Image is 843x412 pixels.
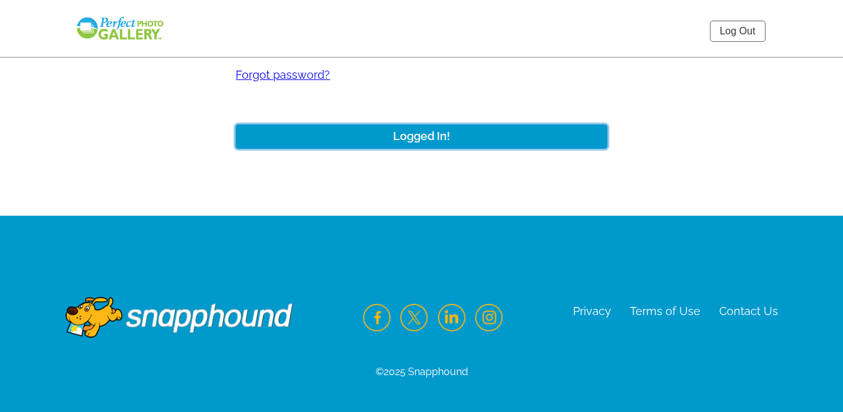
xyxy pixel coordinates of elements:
div: ©2025 Snapphound [66,363,778,381]
a: Log Out [710,21,766,42]
a: Contact Us [719,304,778,318]
button: Logged In! [236,124,607,149]
a: Terms of Use [630,304,701,318]
img: Facebook Icon [363,285,391,331]
img: Footer Logo [66,278,293,338]
img: Instagram Icon [475,285,503,331]
a: Forgot password? [236,56,607,93]
img: LinkedIn Icon [437,285,466,331]
img: Snapphound Logo [75,16,165,41]
a: Privacy [573,304,611,318]
img: Twitter Icon [400,285,428,331]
